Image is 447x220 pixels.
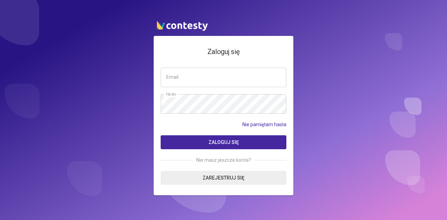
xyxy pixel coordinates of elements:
span: Nie masz jeszcze konta? [193,156,255,164]
span: Zaloguj się [208,139,239,145]
a: Zarejestruj się [161,171,286,185]
button: Zaloguj się [161,135,286,149]
h4: Zaloguj się [161,46,286,57]
a: Nie pamiętam hasła [242,121,286,128]
img: contesty logo [154,18,210,32]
